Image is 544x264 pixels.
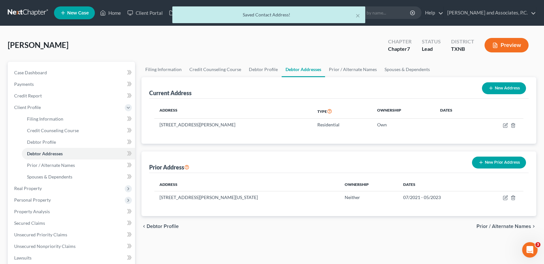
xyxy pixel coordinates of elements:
th: Address [154,178,340,191]
div: Chapter [388,45,412,53]
td: Own [372,119,435,131]
a: Payments [9,78,135,90]
span: Debtor Addresses [27,151,63,156]
th: Dates [435,104,476,119]
div: District [451,38,474,45]
a: Secured Claims [9,217,135,229]
span: Filing Information [27,116,63,122]
div: Current Address [149,89,192,97]
span: [PERSON_NAME] [8,40,68,50]
i: chevron_right [531,224,536,229]
a: Debtor Profile [245,62,282,77]
th: Address [154,104,312,119]
button: New Prior Address [472,157,526,168]
div: Chapter [388,38,412,45]
a: Unsecured Nonpriority Claims [9,241,135,252]
a: Filing Information [141,62,186,77]
a: Credit Report [9,90,135,102]
span: Spouses & Dependents [27,174,72,179]
a: Filing Information [22,113,135,125]
a: Property Analysis [9,206,135,217]
a: Unsecured Priority Claims [9,229,135,241]
span: 3 [535,242,540,247]
div: TXNB [451,45,474,53]
span: Debtor Profile [147,224,179,229]
span: Debtor Profile [27,139,56,145]
th: Type [312,104,372,119]
button: New Address [482,82,526,94]
span: Case Dashboard [14,70,47,75]
button: chevron_left Debtor Profile [141,224,179,229]
a: Lawsuits [9,252,135,264]
span: Unsecured Priority Claims [14,232,67,237]
span: Real Property [14,186,42,191]
span: Property Analysis [14,209,50,214]
a: Credit Counseling Course [186,62,245,77]
span: Credit Counseling Course [27,128,79,133]
a: Debtor Addresses [282,62,325,77]
td: [STREET_ADDRESS][PERSON_NAME] [154,119,312,131]
a: Prior / Alternate Names [22,159,135,171]
span: Lawsuits [14,255,32,260]
button: Preview [485,38,529,52]
span: Prior / Alternate Names [476,224,531,229]
span: Prior / Alternate Names [27,162,75,168]
a: Case Dashboard [9,67,135,78]
td: Residential [312,119,372,131]
td: [STREET_ADDRESS][PERSON_NAME][US_STATE] [154,191,340,203]
span: Personal Property [14,197,51,203]
a: Prior / Alternate Names [325,62,381,77]
button: × [356,12,360,19]
th: Ownership [340,178,398,191]
span: Credit Report [14,93,42,98]
div: Lead [422,45,441,53]
iframe: Intercom live chat [522,242,538,258]
th: Dates [398,178,480,191]
a: Credit Counseling Course [22,125,135,136]
div: Prior Address [149,163,189,171]
div: Status [422,38,441,45]
span: Secured Claims [14,220,45,226]
a: Spouses & Dependents [381,62,434,77]
span: Unsecured Nonpriority Claims [14,243,76,249]
span: Payments [14,81,34,87]
th: Ownership [372,104,435,119]
button: Prior / Alternate Names chevron_right [476,224,536,229]
span: Client Profile [14,105,41,110]
i: chevron_left [141,224,147,229]
a: Spouses & Dependents [22,171,135,183]
td: Neither [340,191,398,203]
a: Debtor Profile [22,136,135,148]
div: Saved Contact Address! [177,12,360,18]
td: 07/2021 - 05/2023 [398,191,480,203]
span: 7 [407,46,410,52]
a: Debtor Addresses [22,148,135,159]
